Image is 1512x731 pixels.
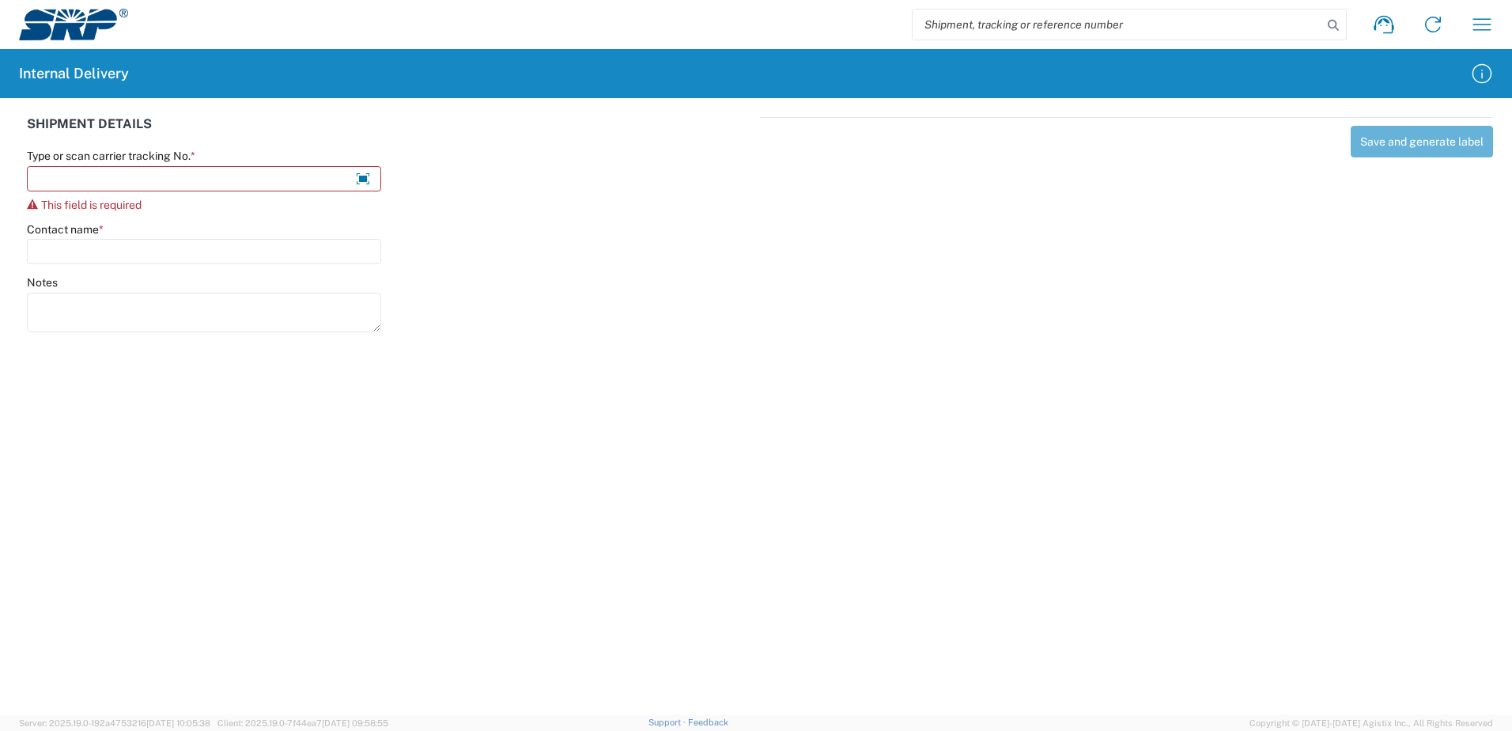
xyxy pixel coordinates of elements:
[27,117,752,149] div: SHIPMENT DETAILS
[322,718,388,728] span: [DATE] 09:58:55
[19,718,210,728] span: Server: 2025.19.0-192a4753216
[27,149,195,163] label: Type or scan carrier tracking No.
[19,64,129,83] h2: Internal Delivery
[19,9,128,40] img: srp
[27,275,58,290] label: Notes
[688,718,728,727] a: Feedback
[41,199,142,211] span: This field is required
[1249,716,1493,730] span: Copyright © [DATE]-[DATE] Agistix Inc., All Rights Reserved
[217,718,388,728] span: Client: 2025.19.0-7f44ea7
[146,718,210,728] span: [DATE] 10:05:38
[648,718,688,727] a: Support
[913,9,1322,40] input: Shipment, tracking or reference number
[27,222,104,237] label: Contact name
